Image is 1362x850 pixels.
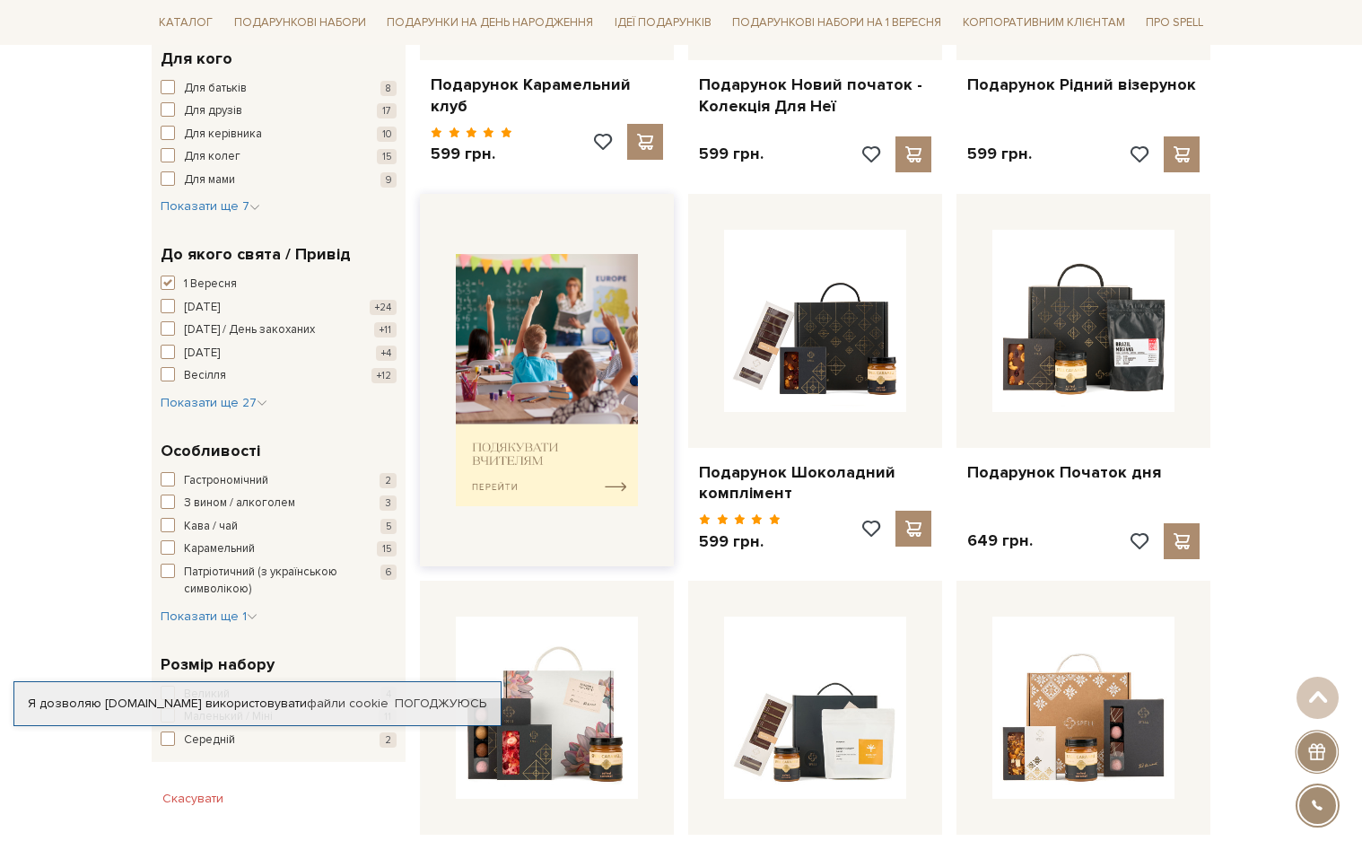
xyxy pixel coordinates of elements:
[376,346,397,361] span: +4
[607,9,719,37] a: Ідеї подарунків
[184,472,268,490] span: Гастрономічний
[371,368,397,383] span: +12
[184,276,237,294] span: 1 Вересня
[184,495,295,513] span: З вином / алкоголем
[377,149,397,164] span: 15
[380,495,397,511] span: 3
[184,148,240,166] span: Для колег
[967,462,1200,483] a: Подарунок Початок дня
[395,696,486,712] a: Погоджуюсь
[374,322,397,337] span: +11
[161,345,397,363] button: [DATE] +4
[161,367,397,385] button: Весілля +12
[184,540,255,558] span: Карамельний
[184,518,238,536] span: Кава / чай
[161,732,397,749] button: Середній 2
[161,653,275,677] span: Розмір набору
[152,784,234,813] button: Скасувати
[161,242,351,267] span: До якого свята / Привід
[184,732,235,749] span: Середній
[161,608,258,626] button: Показати ще 1
[380,473,397,488] span: 2
[161,47,232,71] span: Для кого
[161,198,260,214] span: Показати ще 7
[956,7,1132,38] a: Корпоративним клієнтам
[161,276,397,294] button: 1 Вересня
[161,299,397,317] button: [DATE] +24
[699,74,931,117] a: Подарунок Новий початок - Колекція Для Неї
[161,171,397,189] button: Для мами 9
[161,321,397,339] button: [DATE] / День закоханих +11
[161,609,258,624] span: Показати ще 1
[227,9,373,37] a: Подарункові набори
[967,530,1033,551] p: 649 грн.
[184,299,220,317] span: [DATE]
[184,321,315,339] span: [DATE] / День закоханих
[380,172,397,188] span: 9
[377,541,397,556] span: 15
[161,126,397,144] button: Для керівника 10
[161,148,397,166] button: Для колег 15
[152,9,220,37] a: Каталог
[14,696,501,712] div: Я дозволяю [DOMAIN_NAME] використовувати
[161,439,260,463] span: Особливості
[1139,9,1210,37] a: Про Spell
[699,462,931,504] a: Подарунок Шоколадний комплімент
[161,80,397,98] button: Для батьків 8
[380,565,397,580] span: 6
[456,254,638,506] img: banner
[161,518,397,536] button: Кава / чай 5
[377,127,397,142] span: 10
[380,732,397,748] span: 2
[161,395,267,410] span: Показати ще 27
[184,126,262,144] span: Для керівника
[431,144,512,164] p: 599 грн.
[184,345,220,363] span: [DATE]
[307,696,389,711] a: файли cookie
[380,9,600,37] a: Подарунки на День народження
[184,102,242,120] span: Для друзів
[161,394,267,412] button: Показати ще 27
[967,144,1032,164] p: 599 грн.
[161,102,397,120] button: Для друзів 17
[370,300,397,315] span: +24
[161,540,397,558] button: Карамельний 15
[377,103,397,118] span: 17
[431,74,663,117] a: Подарунок Карамельний клуб
[380,519,397,534] span: 5
[184,367,226,385] span: Весілля
[725,7,948,38] a: Подарункові набори на 1 Вересня
[380,81,397,96] span: 8
[184,564,347,599] span: Патріотичний (з українською символікою)
[161,472,397,490] button: Гастрономічний 2
[161,564,397,599] button: Патріотичний (з українською символікою) 6
[699,531,781,552] p: 599 грн.
[161,495,397,513] button: З вином / алкоголем 3
[967,74,1200,95] a: Подарунок Рідний візерунок
[161,197,260,215] button: Показати ще 7
[184,80,247,98] span: Для батьків
[699,144,764,164] p: 599 грн.
[184,171,235,189] span: Для мами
